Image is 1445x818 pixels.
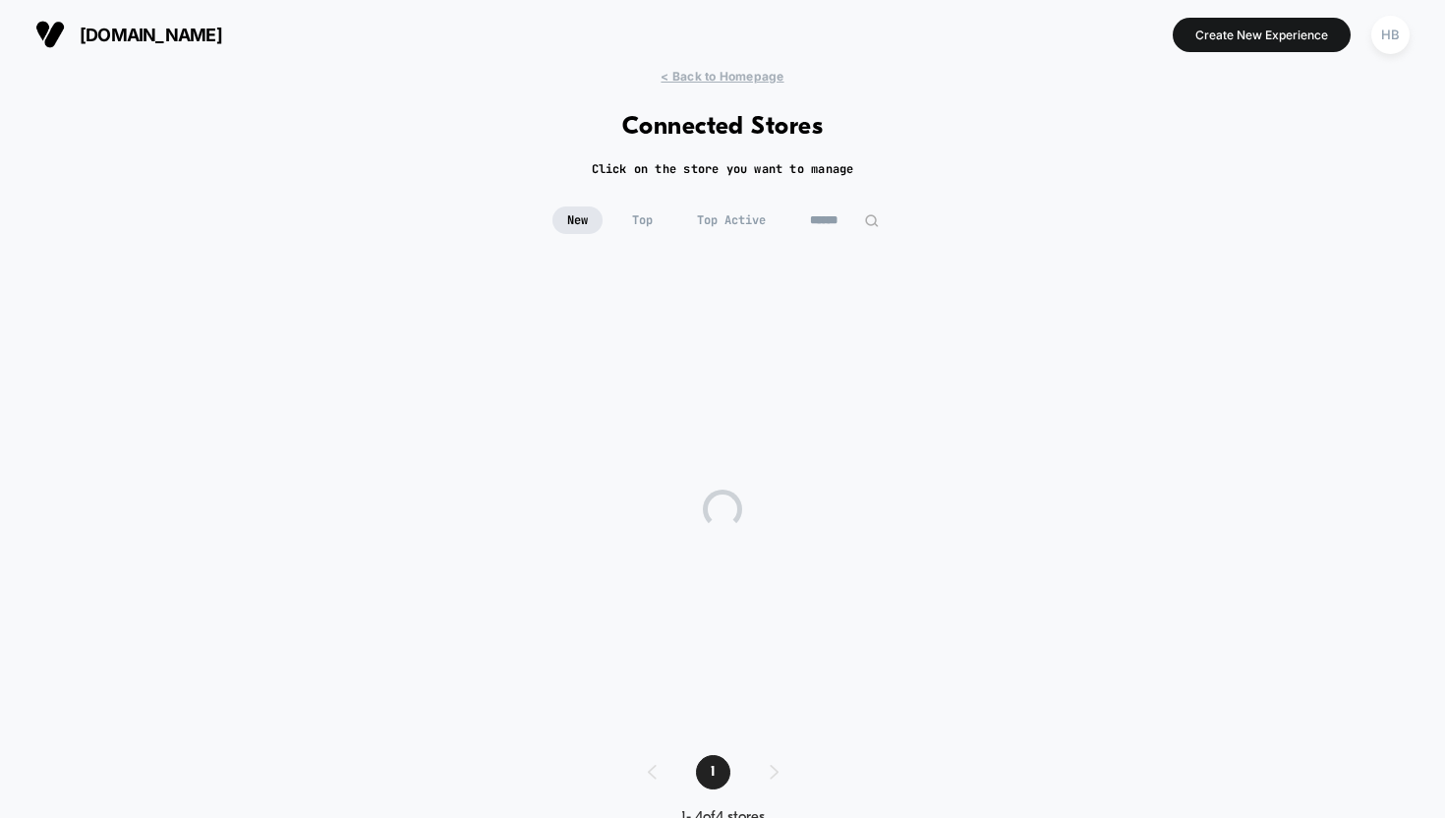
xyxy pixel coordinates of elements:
span: [DOMAIN_NAME] [80,25,222,45]
span: Top [617,206,667,234]
span: < Back to Homepage [661,69,783,84]
button: [DOMAIN_NAME] [29,19,228,50]
img: Visually logo [35,20,65,49]
div: HB [1371,16,1410,54]
h1: Connected Stores [622,113,824,142]
h2: Click on the store you want to manage [592,161,854,177]
img: edit [864,213,879,228]
button: HB [1365,15,1416,55]
button: Create New Experience [1173,18,1351,52]
span: New [552,206,603,234]
span: Top Active [682,206,780,234]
